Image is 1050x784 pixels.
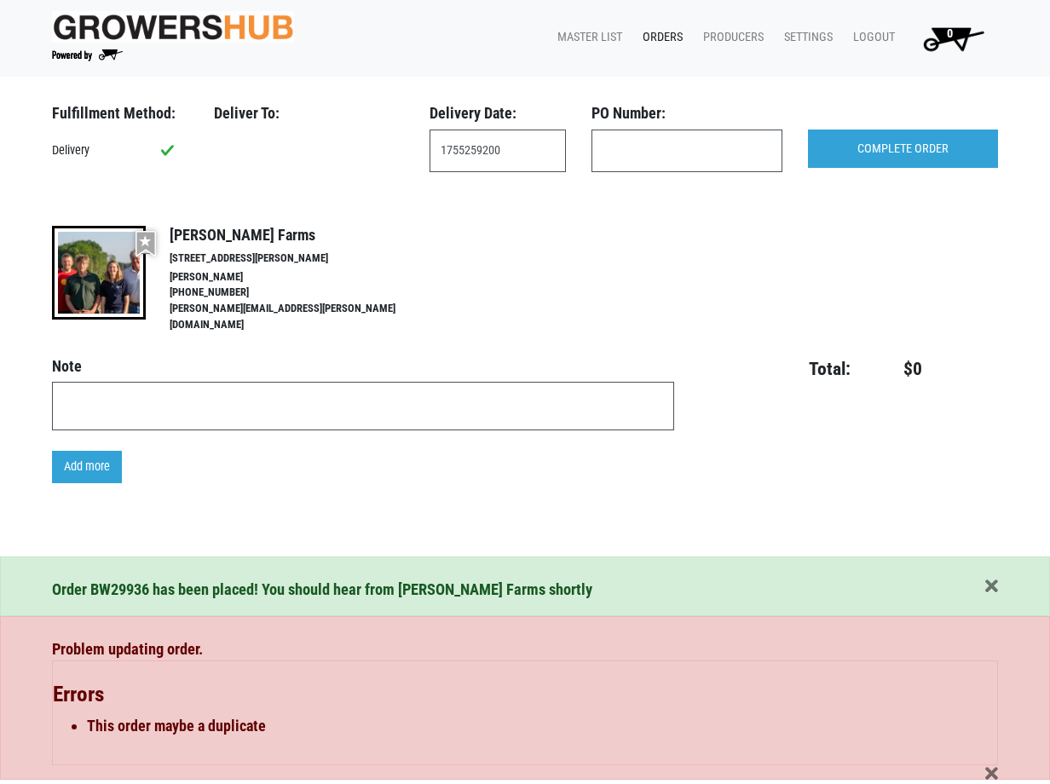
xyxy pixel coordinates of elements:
[915,21,991,55] img: Cart
[52,578,998,602] div: Order BW29936 has been placed! You should hear from [PERSON_NAME] Farms shortly
[170,285,432,301] li: [PHONE_NUMBER]
[87,714,997,737] li: This order maybe a duplicate
[430,104,566,123] h3: Delivery Date:
[53,682,997,707] h3: Errors
[770,21,839,54] a: Settings
[701,358,851,380] h4: Total:
[689,21,770,54] a: Producers
[170,269,432,285] li: [PERSON_NAME]
[861,358,922,380] h4: $0
[52,451,122,483] a: Add more
[52,357,674,376] h4: Note
[52,11,294,43] img: original-fc7597fdc6adbb9d0e2ae620e786d1a2.jpg
[170,226,432,245] h4: [PERSON_NAME] Farms
[52,226,146,320] img: thumbnail-8a08f3346781c529aa742b86dead986c.jpg
[430,130,566,172] input: Select Date
[170,301,432,333] li: [PERSON_NAME][EMAIL_ADDRESS][PERSON_NAME][DOMAIN_NAME]
[544,21,629,54] a: Master List
[591,104,782,123] h3: PO Number:
[52,104,188,123] h3: Fulfillment Method:
[170,251,432,267] li: [STREET_ADDRESS][PERSON_NAME]
[52,637,998,766] div: Problem updating order.
[629,21,689,54] a: Orders
[839,21,902,54] a: Logout
[52,49,123,61] img: Powered by Big Wheelbarrow
[902,21,998,55] a: 0
[808,130,998,169] input: COMPLETE ORDER
[214,104,404,123] h3: Deliver To:
[947,26,953,41] span: 0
